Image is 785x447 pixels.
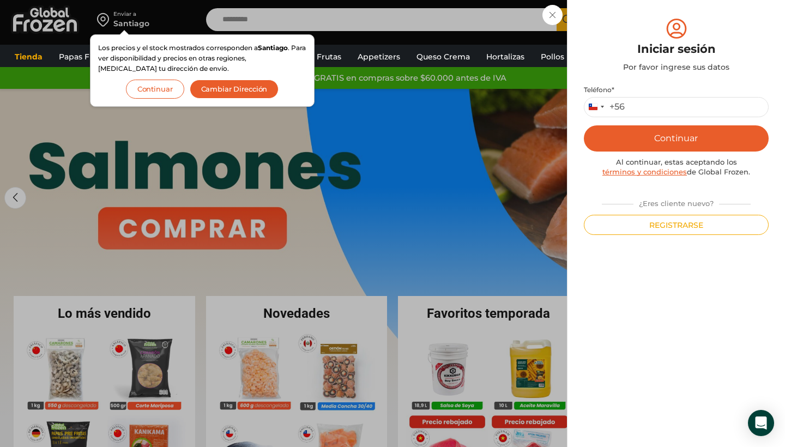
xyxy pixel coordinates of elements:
div: ¿Eres cliente nuevo? [596,195,756,209]
button: Registrarse [584,215,769,235]
a: términos y condiciones [602,167,687,176]
strong: Santiago [258,44,288,52]
button: Selected country [584,98,625,117]
div: +56 [609,101,625,113]
label: Teléfono [584,86,769,94]
a: Tienda [9,46,48,67]
button: Cambiar Dirección [190,80,279,99]
a: Pollos [535,46,570,67]
a: Appetizers [352,46,406,67]
a: Queso Crema [411,46,475,67]
div: Open Intercom Messenger [748,410,774,436]
div: Por favor ingrese sus datos [584,62,769,73]
div: Iniciar sesión [584,41,769,57]
button: Continuar [584,125,769,152]
a: Papas Fritas [53,46,112,67]
img: tabler-icon-user-circle.svg [664,16,689,41]
button: Continuar [126,80,184,99]
a: Hortalizas [481,46,530,67]
div: Al continuar, estas aceptando los de Global Frozen. [584,157,769,177]
p: Los precios y el stock mostrados corresponden a . Para ver disponibilidad y precios en otras regi... [98,43,306,74]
